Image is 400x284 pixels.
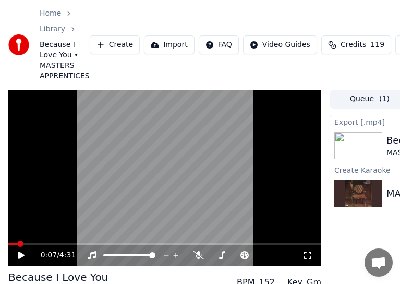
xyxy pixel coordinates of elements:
[8,34,29,55] img: youka
[40,40,90,81] span: Because I Love You • MASTERS APPRENTICES
[90,35,140,54] button: Create
[40,8,61,19] a: Home
[40,8,90,81] nav: breadcrumb
[365,249,393,277] div: Open chat
[41,250,57,261] span: 0:07
[321,35,391,54] button: Credits119
[341,40,366,50] span: Credits
[40,24,65,34] a: Library
[379,94,390,104] span: ( 1 )
[243,35,317,54] button: Video Guides
[144,35,194,54] button: Import
[370,40,384,50] span: 119
[59,250,76,261] span: 4:31
[199,35,239,54] button: FAQ
[41,250,66,261] div: /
